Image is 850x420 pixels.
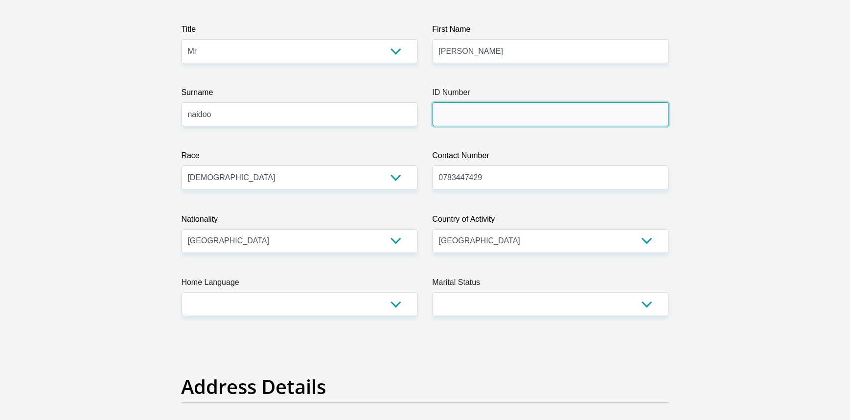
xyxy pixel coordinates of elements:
[182,213,418,229] label: Nationality
[433,150,669,165] label: Contact Number
[182,23,418,39] label: Title
[182,150,418,165] label: Race
[182,87,418,102] label: Surname
[182,277,418,292] label: Home Language
[433,165,669,189] input: Contact Number
[182,102,418,126] input: Surname
[433,39,669,63] input: First Name
[433,87,669,102] label: ID Number
[433,277,669,292] label: Marital Status
[433,23,669,39] label: First Name
[433,213,669,229] label: Country of Activity
[433,102,669,126] input: ID Number
[182,375,669,398] h2: Address Details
